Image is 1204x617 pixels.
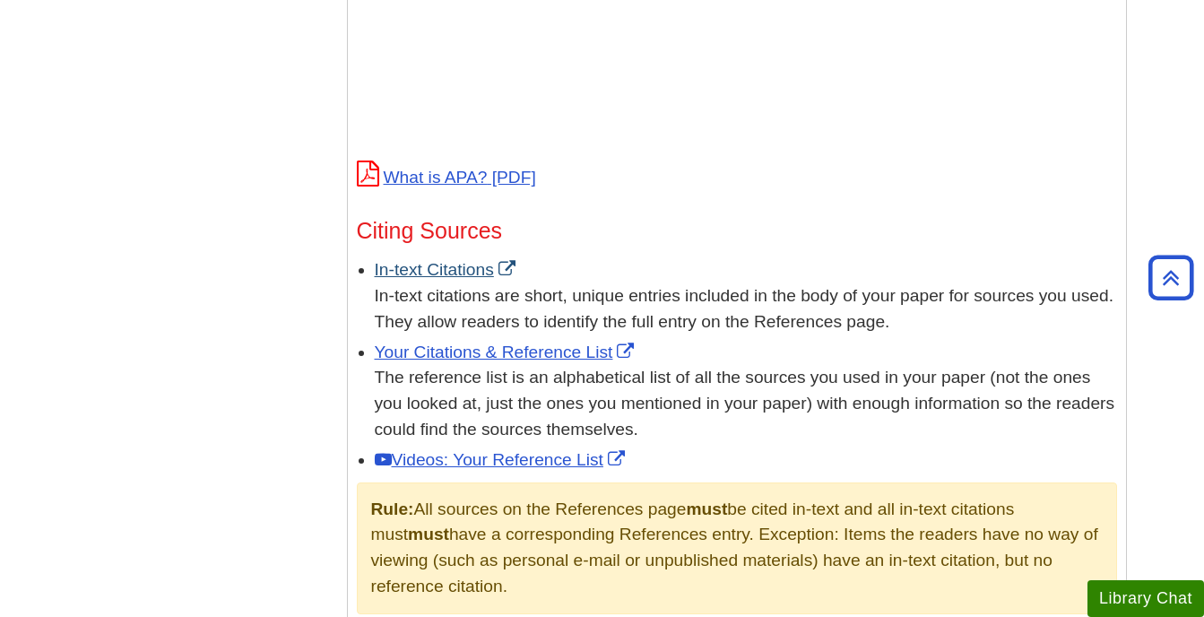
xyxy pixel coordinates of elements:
[375,343,639,361] a: Link opens in new window
[686,500,727,518] strong: must
[357,168,536,187] a: What is APA?
[1087,580,1204,617] button: Library Chat
[375,260,520,279] a: Link opens in new window
[357,482,1117,614] div: All sources on the References page be cited in-text and all in-text citations must have a corresp...
[357,218,1117,244] h3: Citing Sources
[375,450,629,469] a: Link opens in new window
[375,365,1117,442] div: The reference list is an alphabetical list of all the sources you used in your paper (not the one...
[1142,265,1200,290] a: Back to Top
[375,283,1117,335] div: In-text citations are short, unique entries included in the body of your paper for sources you us...
[408,525,449,543] strong: must
[371,500,414,518] strong: Rule:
